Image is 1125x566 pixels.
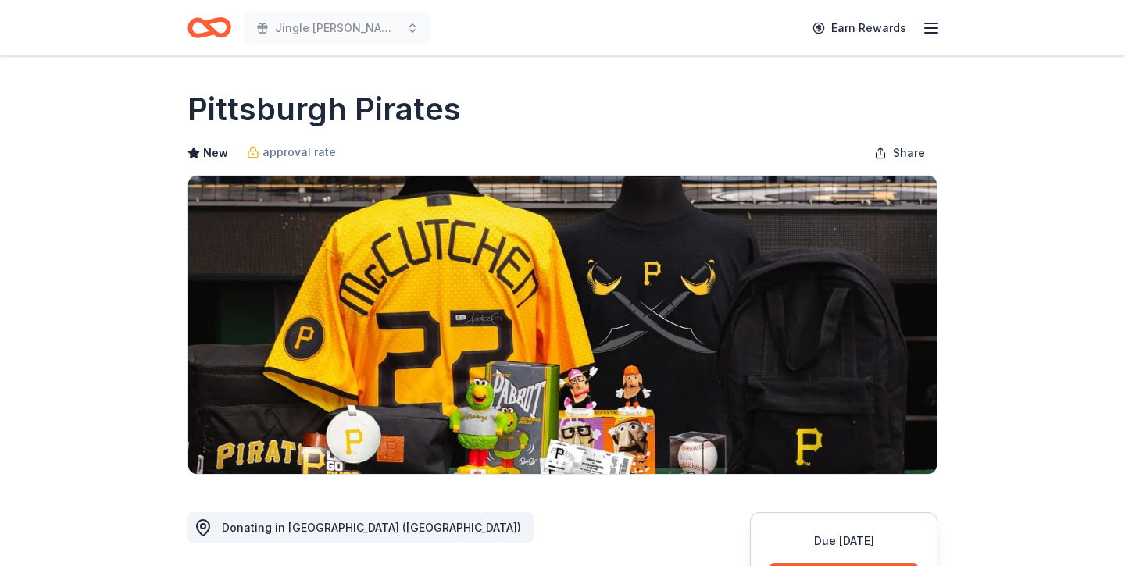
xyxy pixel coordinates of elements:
a: approval rate [247,143,336,162]
span: approval rate [262,143,336,162]
span: New [203,144,228,162]
span: Donating in [GEOGRAPHIC_DATA] ([GEOGRAPHIC_DATA]) [222,521,521,534]
img: Image for Pittsburgh Pirates [188,176,937,474]
a: Earn Rewards [803,14,916,42]
h1: Pittsburgh Pirates [187,87,461,131]
span: Share [893,144,925,162]
button: Jingle [PERSON_NAME] [244,12,431,44]
button: Share [862,137,937,169]
span: Jingle [PERSON_NAME] [275,19,400,37]
div: Due [DATE] [770,532,918,550]
a: Home [187,9,231,46]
